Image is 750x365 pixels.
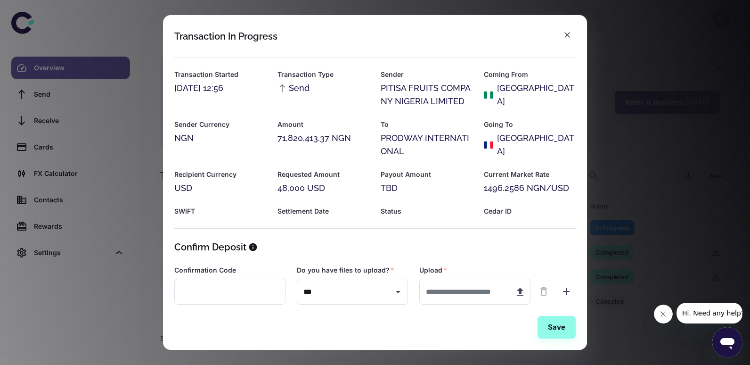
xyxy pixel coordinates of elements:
div: [GEOGRAPHIC_DATA] [497,132,576,158]
div: [DATE] 12:56 [174,82,266,95]
h6: Amount [277,119,369,130]
iframe: Close message [654,305,673,324]
div: PRODWAY INTERNATIONAL [381,132,473,158]
div: PITISA FRUITS COMPANY NIGERIA LIMITED [381,82,473,108]
div: Transaction In Progress [174,31,277,42]
div: 71,820,413.37 NGN [277,132,369,145]
iframe: Button to launch messaging window [712,327,742,357]
span: Send [277,82,310,95]
div: NGN [174,132,266,145]
h6: To [381,119,473,130]
h6: Transaction Started [174,69,266,80]
h6: Payout Amount [381,169,473,180]
button: Save [538,316,576,339]
h6: Settlement Date [277,206,369,216]
h6: Recipient Currency [174,169,266,180]
div: 1496.2586 NGN/USD [484,182,576,195]
h6: Going To [484,119,576,130]
h6: Cedar ID [484,206,576,216]
label: Upload [419,265,447,275]
button: Open [391,285,405,299]
h6: Transaction Type [277,69,369,80]
div: 48,000 USD [277,182,369,195]
h6: Sender Currency [174,119,266,130]
div: [GEOGRAPHIC_DATA] [497,82,576,108]
div: TBD [381,182,473,195]
h6: Sender [381,69,473,80]
label: Do you have files to upload? [297,265,394,275]
h6: Current Market Rate [484,169,576,180]
h6: Coming From [484,69,576,80]
h6: SWIFT [174,206,266,216]
h6: Status [381,206,473,216]
div: USD [174,182,266,195]
iframe: Message from company [677,303,742,324]
span: Hi. Need any help? [6,7,68,14]
label: Confirmation Code [174,265,236,275]
h5: Confirm Deposit [174,240,246,254]
h6: Requested Amount [277,169,369,180]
